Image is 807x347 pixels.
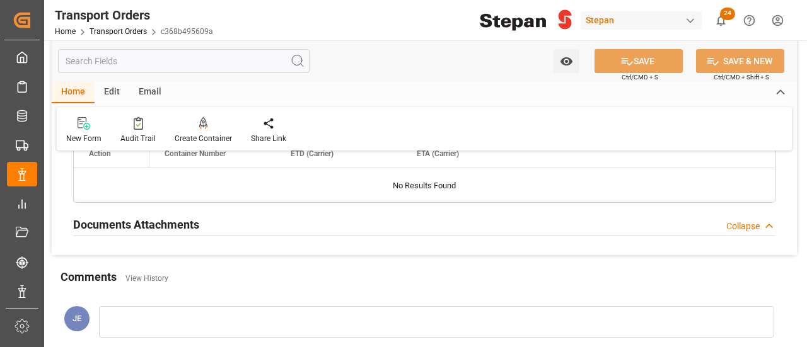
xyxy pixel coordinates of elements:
[175,133,232,144] div: Create Container
[251,133,286,144] div: Share Link
[417,149,459,158] span: ETA (Carrier)
[707,6,735,35] button: show 24 new notifications
[581,8,707,32] button: Stepan
[55,6,213,25] div: Transport Orders
[622,72,658,82] span: Ctrl/CMD + S
[595,49,683,73] button: SAVE
[720,8,735,20] span: 24
[726,220,760,233] div: Collapse
[66,133,102,144] div: New Form
[480,9,572,31] img: Stepan_Company_logo.svg.png_1713531530.png
[581,11,702,30] div: Stepan
[125,274,168,283] a: View History
[61,268,117,285] h2: Comments
[714,72,769,82] span: Ctrl/CMD + Shift + S
[735,6,763,35] button: Help Center
[696,49,784,73] button: SAVE & NEW
[89,149,111,158] div: Action
[55,27,76,36] a: Home
[129,82,171,103] div: Email
[165,149,226,158] span: Container Number
[73,314,81,323] span: JE
[120,133,156,144] div: Audit Trail
[291,149,334,158] span: ETD (Carrier)
[90,27,147,36] a: Transport Orders
[73,216,199,233] h2: Documents Attachments
[554,49,579,73] button: open menu
[95,82,129,103] div: Edit
[58,49,310,73] input: Search Fields
[52,82,95,103] div: Home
